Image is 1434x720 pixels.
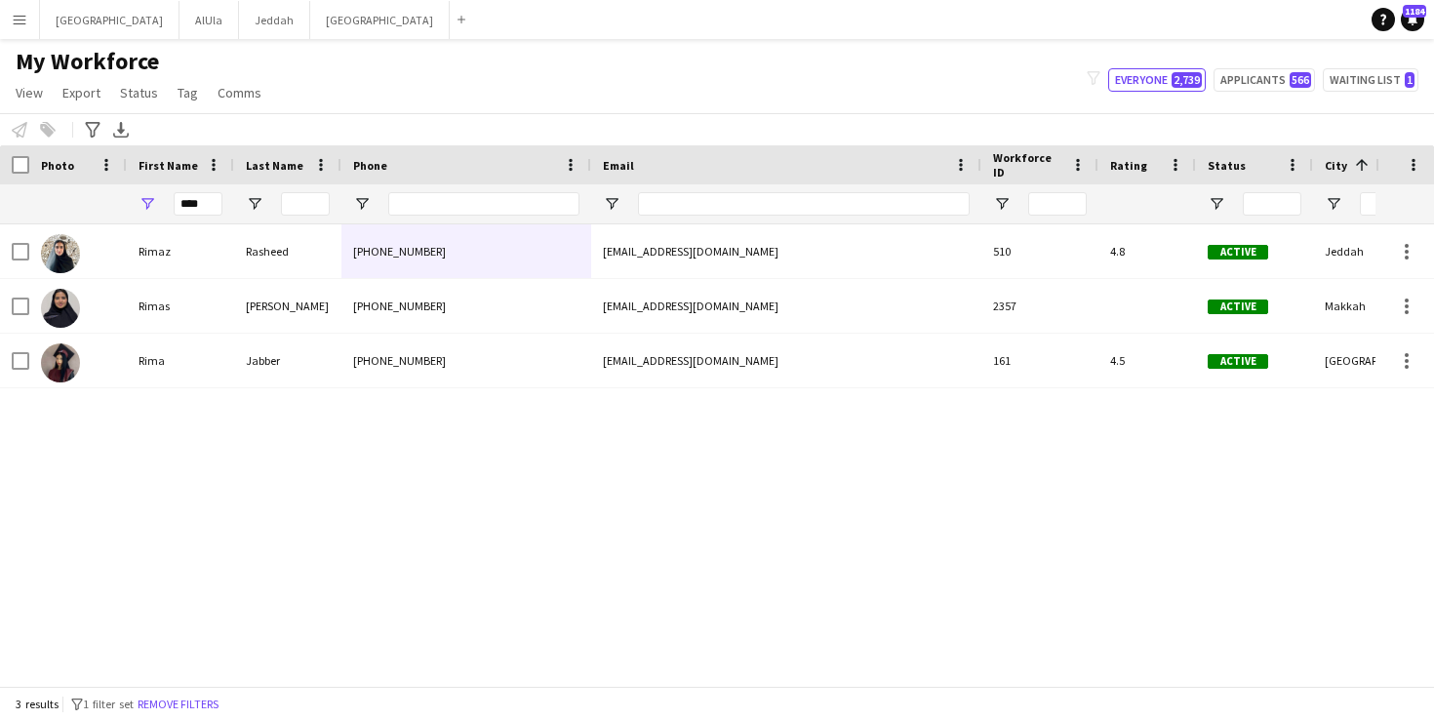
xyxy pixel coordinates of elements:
span: Rating [1110,158,1147,173]
button: Open Filter Menu [1325,195,1342,213]
div: Jeddah [1313,224,1430,278]
span: Workforce ID [993,150,1063,180]
span: Last Name [246,158,303,173]
span: 2,739 [1172,72,1202,88]
div: Rimaz [127,224,234,278]
span: 1 [1405,72,1414,88]
a: Status [112,80,166,105]
button: [GEOGRAPHIC_DATA] [40,1,179,39]
div: [EMAIL_ADDRESS][DOMAIN_NAME] [591,279,981,333]
div: [EMAIL_ADDRESS][DOMAIN_NAME] [591,224,981,278]
span: 1184 [1403,5,1426,18]
app-action-btn: Advanced filters [81,118,104,141]
span: City [1325,158,1347,173]
button: Open Filter Menu [1208,195,1225,213]
div: Rasheed [234,224,341,278]
div: 4.5 [1098,334,1196,387]
span: Status [120,84,158,101]
a: Export [55,80,108,105]
div: Rimas [127,279,234,333]
button: Applicants566 [1214,68,1315,92]
span: Active [1208,300,1268,314]
span: Photo [41,158,74,173]
img: Rimas Abdulmajeed [41,289,80,328]
span: Active [1208,245,1268,260]
input: Status Filter Input [1243,192,1301,216]
div: 2357 [981,279,1098,333]
div: Jabber [234,334,341,387]
span: First Name [139,158,198,173]
div: Makkah [1313,279,1430,333]
div: [PERSON_NAME] [234,279,341,333]
button: Everyone2,739 [1108,68,1206,92]
span: View [16,84,43,101]
div: [GEOGRAPHIC_DATA] [1313,334,1430,387]
div: 161 [981,334,1098,387]
div: [PHONE_NUMBER] [341,279,591,333]
a: 1184 [1401,8,1424,31]
div: 4.8 [1098,224,1196,278]
input: Last Name Filter Input [281,192,330,216]
input: Workforce ID Filter Input [1028,192,1087,216]
span: Tag [178,84,198,101]
button: Waiting list1 [1323,68,1418,92]
span: Email [603,158,634,173]
a: Comms [210,80,269,105]
span: Phone [353,158,387,173]
button: AlUla [179,1,239,39]
img: Rimaz Rasheed [41,234,80,273]
span: Active [1208,354,1268,369]
span: Status [1208,158,1246,173]
button: Jeddah [239,1,310,39]
input: Email Filter Input [638,192,970,216]
input: Phone Filter Input [388,192,579,216]
a: Tag [170,80,206,105]
a: View [8,80,51,105]
button: Open Filter Menu [603,195,620,213]
div: 510 [981,224,1098,278]
button: Remove filters [134,694,222,715]
div: [PHONE_NUMBER] [341,334,591,387]
button: Open Filter Menu [139,195,156,213]
button: Open Filter Menu [353,195,371,213]
div: [EMAIL_ADDRESS][DOMAIN_NAME] [591,334,981,387]
input: First Name Filter Input [174,192,222,216]
button: Open Filter Menu [993,195,1011,213]
img: Rima Jabber [41,343,80,382]
span: Export [62,84,100,101]
button: [GEOGRAPHIC_DATA] [310,1,450,39]
app-action-btn: Export XLSX [109,118,133,141]
input: City Filter Input [1360,192,1418,216]
span: Comms [218,84,261,101]
div: Rima [127,334,234,387]
span: 566 [1290,72,1311,88]
span: 1 filter set [83,697,134,711]
span: My Workforce [16,47,159,76]
button: Open Filter Menu [246,195,263,213]
div: [PHONE_NUMBER] [341,224,591,278]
